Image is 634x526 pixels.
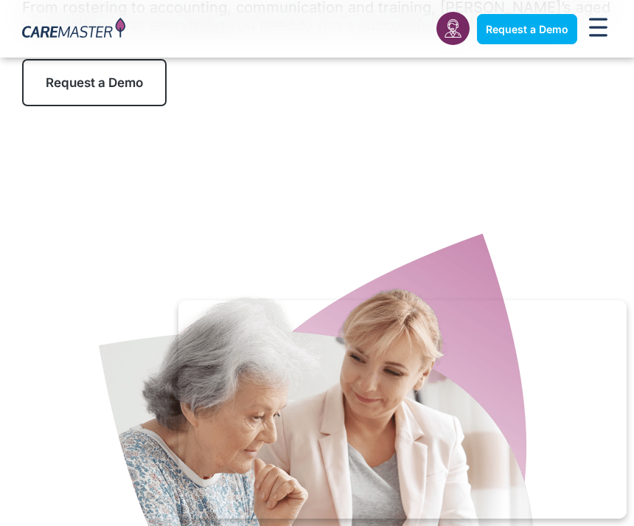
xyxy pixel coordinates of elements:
img: CareMaster Logo [22,18,125,41]
div: Menu Toggle [585,13,613,45]
iframe: Popup CTA [178,300,627,519]
span: Request a Demo [486,23,568,35]
a: Request a Demo [22,59,167,106]
a: Request a Demo [477,14,577,44]
span: Request a Demo [46,75,143,90]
